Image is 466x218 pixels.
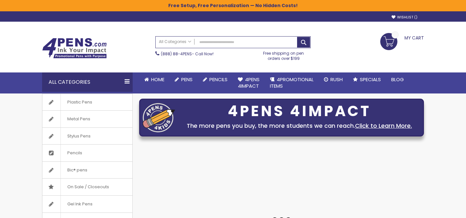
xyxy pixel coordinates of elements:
[319,72,348,87] a: Rush
[61,145,89,161] span: Pencils
[161,51,192,57] a: (888) 88-4PENS
[61,162,94,179] span: Bic® pens
[42,72,133,92] div: All Categories
[270,76,314,89] span: 4PROMOTIONAL ITEMS
[198,72,233,87] a: Pencils
[386,72,409,87] a: Blog
[161,51,214,57] span: - Call Now!
[139,72,170,87] a: Home
[257,48,311,61] div: Free shipping on pen orders over $199
[143,103,175,132] img: four_pen_logo.png
[151,76,164,83] span: Home
[355,122,412,130] a: Click to Learn More.
[42,179,132,195] a: On Sale / Closeouts
[42,162,132,179] a: Bic® pens
[42,145,132,161] a: Pencils
[42,38,107,59] img: 4Pens Custom Pens and Promotional Products
[61,196,99,213] span: Gel Ink Pens
[209,76,227,83] span: Pencils
[42,128,132,145] a: Stylus Pens
[330,76,343,83] span: Rush
[392,15,417,20] a: Wishlist
[181,76,193,83] span: Pens
[61,94,99,111] span: Plastic Pens
[42,94,132,111] a: Plastic Pens
[159,39,191,44] span: All Categories
[61,128,97,145] span: Stylus Pens
[156,37,194,47] a: All Categories
[170,72,198,87] a: Pens
[178,121,420,130] div: The more pens you buy, the more students we can reach.
[360,76,381,83] span: Specials
[391,76,404,83] span: Blog
[348,72,386,87] a: Specials
[42,111,132,127] a: Metal Pens
[265,72,319,93] a: 4PROMOTIONALITEMS
[61,111,97,127] span: Metal Pens
[233,72,265,93] a: 4Pens4impact
[178,104,420,118] div: 4PENS 4IMPACT
[61,179,116,195] span: On Sale / Closeouts
[42,196,132,213] a: Gel Ink Pens
[238,76,260,89] span: 4Pens 4impact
